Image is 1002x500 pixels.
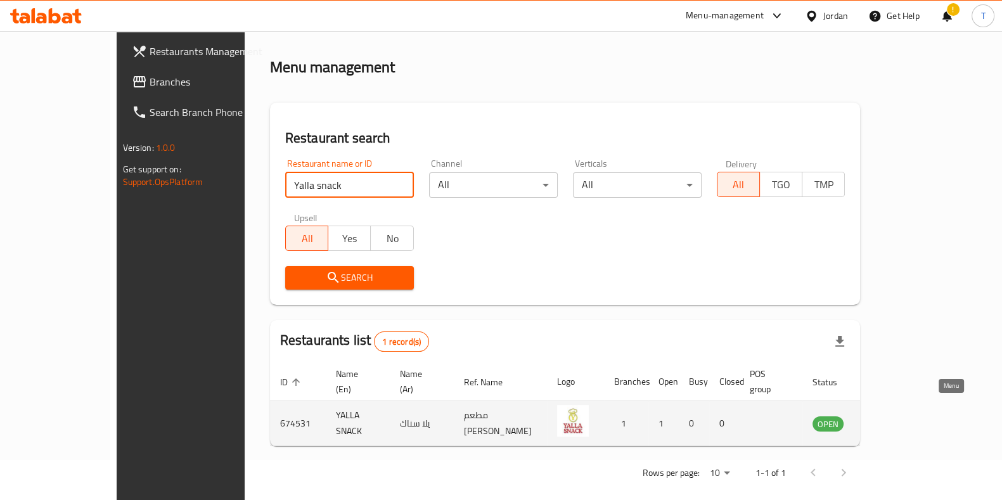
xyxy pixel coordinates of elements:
[270,401,326,446] td: 674531
[648,362,679,401] th: Open
[122,67,284,97] a: Branches
[573,172,702,198] div: All
[709,401,740,446] td: 0
[376,229,408,248] span: No
[604,401,648,446] td: 1
[823,9,848,23] div: Jordan
[557,405,589,437] img: YALLA SNACK
[270,16,311,32] a: Home
[813,417,844,432] span: OPEN
[400,366,439,397] span: Name (Ar)
[150,44,274,59] span: Restaurants Management
[375,336,428,348] span: 1 record(s)
[374,331,429,352] div: Total records count
[759,172,802,197] button: TGO
[429,172,558,198] div: All
[122,36,284,67] a: Restaurants Management
[642,465,699,481] p: Rows per page:
[750,366,787,397] span: POS group
[325,16,409,32] span: Menu management
[813,375,854,390] span: Status
[156,139,176,156] span: 1.0.0
[723,176,755,194] span: All
[280,375,304,390] span: ID
[316,16,320,32] li: /
[704,464,735,483] div: Rows per page:
[825,326,855,357] div: Export file
[464,375,519,390] span: Ref. Name
[807,176,840,194] span: TMP
[123,174,203,190] a: Support.OpsPlatform
[123,161,181,177] span: Get support on:
[123,139,154,156] span: Version:
[370,226,413,251] button: No
[726,159,757,168] label: Delivery
[765,176,797,194] span: TGO
[547,362,604,401] th: Logo
[294,213,318,222] label: Upsell
[328,226,371,251] button: Yes
[270,57,395,77] h2: Menu management
[150,74,274,89] span: Branches
[122,97,284,127] a: Search Branch Phone
[291,229,323,248] span: All
[709,362,740,401] th: Closed
[802,172,845,197] button: TMP
[285,172,414,198] input: Search for restaurant name or ID..
[717,172,760,197] button: All
[980,9,985,23] span: T
[285,129,845,148] h2: Restaurant search
[686,8,764,23] div: Menu-management
[390,401,454,446] td: يلا سناك
[285,226,328,251] button: All
[755,465,785,481] p: 1-1 of 1
[280,331,429,352] h2: Restaurants list
[679,401,709,446] td: 0
[679,362,709,401] th: Busy
[336,366,375,397] span: Name (En)
[648,401,679,446] td: 1
[270,362,913,446] table: enhanced table
[326,401,390,446] td: YALLA SNACK
[150,105,274,120] span: Search Branch Phone
[295,270,404,286] span: Search
[604,362,648,401] th: Branches
[454,401,547,446] td: مطعم [PERSON_NAME]
[333,229,366,248] span: Yes
[285,266,414,290] button: Search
